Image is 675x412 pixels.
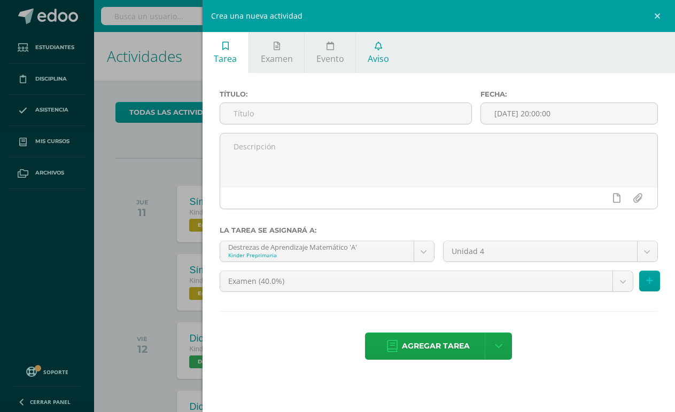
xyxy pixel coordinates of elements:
[368,53,389,65] span: Aviso
[249,32,304,73] a: Examen
[402,333,470,359] span: Agregar tarea
[480,90,658,98] label: Fecha:
[228,241,406,251] div: Destrezas de Aprendizaje Matemático 'A'
[316,53,344,65] span: Evento
[452,241,629,262] span: Unidad 4
[214,53,237,65] span: Tarea
[220,90,472,98] label: Título:
[228,271,604,291] span: Examen (40.0%)
[228,251,406,259] div: Kinder Preprimaria
[220,271,633,291] a: Examen (40.0%)
[220,103,471,124] input: Título
[203,32,249,73] a: Tarea
[261,53,293,65] span: Examen
[220,241,434,262] a: Destrezas de Aprendizaje Matemático 'A'Kinder Preprimaria
[356,32,400,73] a: Aviso
[220,226,658,234] label: La tarea se asignará a:
[481,103,657,124] input: Fecha de entrega
[305,32,355,73] a: Evento
[444,241,657,262] a: Unidad 4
